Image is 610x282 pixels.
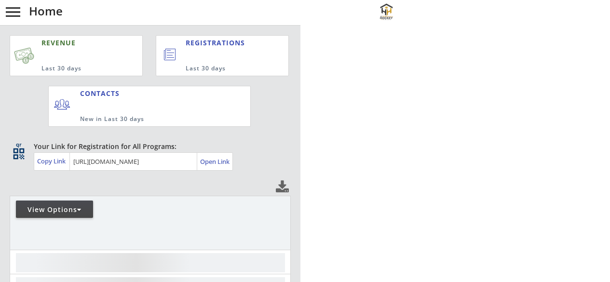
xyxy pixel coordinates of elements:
button: qr_code [12,147,26,161]
div: New in Last 30 days [80,115,206,123]
div: Your Link for Registration for All Programs: [34,142,261,151]
button: menu [3,2,23,22]
div: qr [13,142,24,148]
div: Last 30 days [41,65,104,73]
div: View Options [16,205,93,215]
div: Last 30 days [186,65,249,73]
div: REGISTRATIONS [186,38,250,48]
div: CONTACTS [80,89,124,98]
div: REVENUE [41,38,104,48]
div: Open Link [200,158,230,166]
div: Copy Link [37,157,68,165]
a: Open Link [200,155,230,168]
div: Home [29,5,561,17]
